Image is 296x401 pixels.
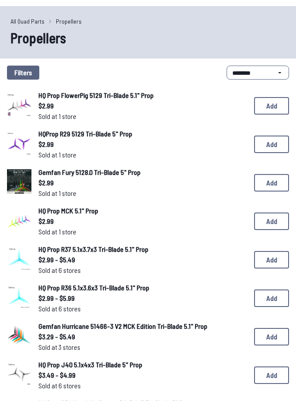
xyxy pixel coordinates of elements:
img: image [7,362,31,386]
span: $2.99 [38,139,240,150]
img: image [7,92,31,117]
a: HQ Prop R36 5.1x3.6x3 Tri-Blade 5.1" Prop [38,282,240,293]
button: Add [254,328,289,345]
a: image [7,362,31,389]
span: Sold at 1 store [38,227,240,237]
a: image [7,169,31,196]
span: $2.99 [38,101,240,111]
span: HQProp R29 5129 Tri-Blade 5" Prop [38,129,132,138]
button: Add [254,289,289,307]
span: $2.99 [38,178,240,188]
span: $3.29 - $5.49 [38,331,240,342]
span: Sold at 6 stores [38,303,240,314]
a: image [7,246,31,273]
img: image [7,169,31,194]
span: HQ Prop MCK 5.1" Prop [38,206,98,215]
img: image [7,131,31,155]
span: HQ Prop J40 5.1x4x3 Tri-Blade 5" Prop [38,360,142,369]
span: Sold at 6 stores [38,380,240,391]
button: Add [254,97,289,115]
h1: Propellers [10,27,286,48]
span: Gemfan Fury 5128.0 Tri-Blade 5" Prop [38,168,141,176]
span: HQ Prop FlowerPig 5129 Tri-Blade 5.1" Prop [38,91,154,99]
span: Sold at 1 store [38,188,240,199]
span: $2.99 - $5.49 [38,255,240,265]
a: HQProp R29 5129 Tri-Blade 5" Prop [38,129,240,139]
span: Sold at 6 stores [38,265,240,275]
span: Sold at 1 store [38,111,240,122]
img: image [7,213,31,229]
span: Gemfan Hurricane 51466-3 V2 MCK Edition Tri-Blade 5.1" Prop [38,322,207,330]
a: Propellers [56,17,82,26]
a: All Quad Parts [10,17,45,26]
a: image [7,285,31,312]
span: HQ Prop R36 5.1x3.6x3 Tri-Blade 5.1" Prop [38,283,149,292]
a: HQ Prop R37 5.1x3.7x3 Tri-Blade 5.1" Prop [38,244,240,255]
span: HQ Prop R37 5.1x3.7x3 Tri-Blade 5.1" Prop [38,245,148,253]
span: Sold at 3 stores [38,342,240,352]
span: $2.99 [38,216,240,227]
span: $3.49 - $4.99 [38,370,240,380]
a: image [7,209,31,234]
img: image [7,285,31,309]
a: image [7,323,31,350]
button: Add [254,174,289,192]
a: Gemfan Fury 5128.0 Tri-Blade 5" Prop [38,167,240,178]
a: Gemfan Hurricane 51466-3 V2 MCK Edition Tri-Blade 5.1" Prop [38,321,240,331]
img: image [7,246,31,271]
a: image [7,131,31,158]
a: image [7,92,31,119]
button: Add [254,136,289,153]
button: Filters [7,66,39,80]
a: HQ Prop MCK 5.1" Prop [38,206,240,216]
button: Add [254,213,289,230]
button: Add [254,366,289,384]
a: HQ Prop J40 5.1x4x3 Tri-Blade 5" Prop [38,359,240,370]
a: HQ Prop FlowerPig 5129 Tri-Blade 5.1" Prop [38,90,240,101]
img: image [7,323,31,348]
span: Sold at 1 store [38,150,240,160]
button: Add [254,251,289,268]
span: $2.99 - $5.99 [38,293,240,303]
